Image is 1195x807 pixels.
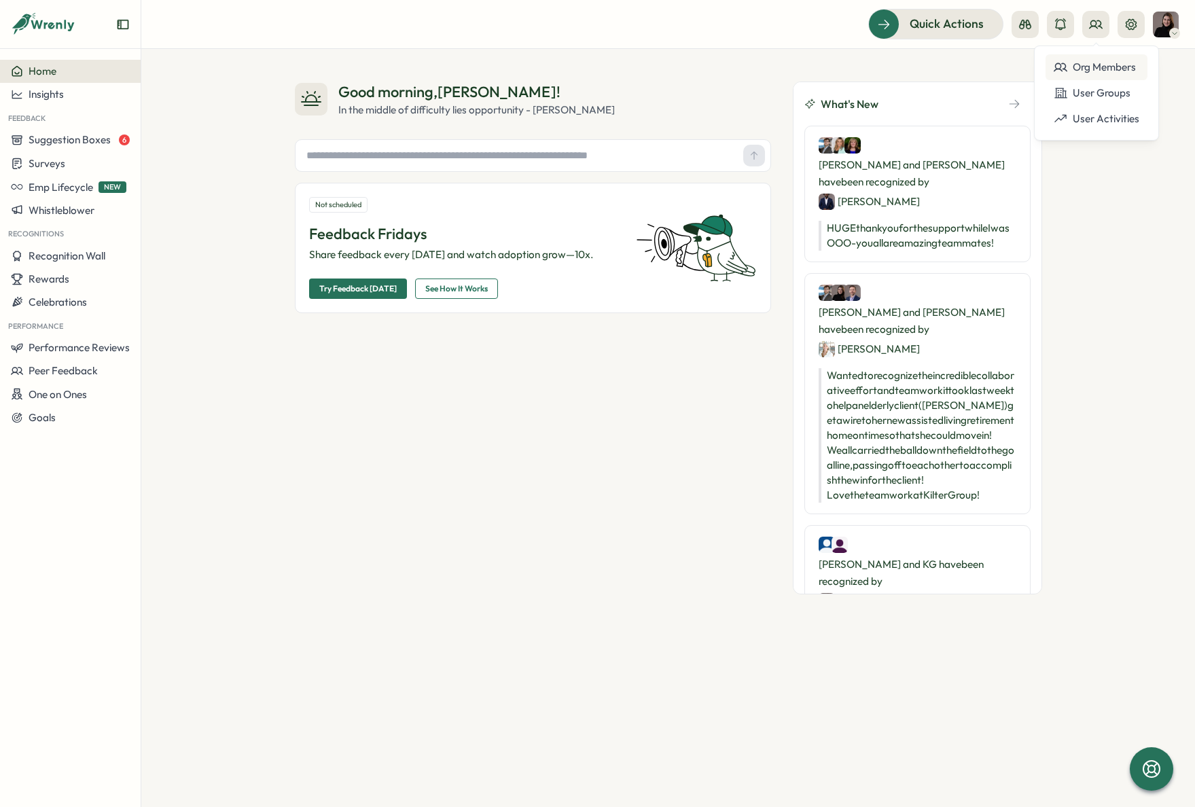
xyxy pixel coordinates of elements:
[29,157,65,170] span: Surveys
[821,96,878,113] span: What's New
[819,285,1016,357] div: [PERSON_NAME] and [PERSON_NAME] have been recognized by
[1054,111,1139,126] div: User Activities
[819,341,835,357] img: Jennifer Ziesk
[1046,106,1147,132] a: User Activities
[29,295,87,308] span: Celebrations
[29,272,69,285] span: Rewards
[819,193,920,210] div: [PERSON_NAME]
[29,364,98,377] span: Peer Feedback
[309,197,368,213] div: Not scheduled
[319,279,397,298] span: Try Feedback [DATE]
[425,279,488,298] span: See How It Works
[309,223,620,245] p: Feedback Fridays
[819,194,835,210] img: Bobby Stroud
[1054,60,1139,75] div: Org Members
[819,137,1016,210] div: [PERSON_NAME] and [PERSON_NAME] have been recognized by
[832,537,848,553] img: KG Intern
[819,137,835,154] img: William Austin
[29,65,56,77] span: Home
[819,340,920,357] div: [PERSON_NAME]
[819,221,1016,251] p: HUGE thank you for the support while I was OOO - you all are amazing teammates!
[309,279,407,299] button: Try Feedback [DATE]
[832,137,848,154] img: Lucy Curiel
[1153,12,1179,37] img: Andrea V. Farruggio
[338,103,615,118] div: In the middle of difficulty lies opportunity - [PERSON_NAME]
[1046,80,1147,106] a: User Groups
[819,592,920,609] div: [PERSON_NAME]
[819,368,1016,503] p: Wanted to recognize the incredible collaborative effort and teamwork it took last week to help an...
[819,537,835,553] img: Kaylee Glidden
[819,285,835,301] img: William Austin
[844,285,861,301] img: Dyer McCabe
[29,388,87,401] span: One on Ones
[819,593,835,609] img: Andrea V. Farruggio
[29,249,105,262] span: Recognition Wall
[910,15,984,33] span: Quick Actions
[119,134,130,145] span: 6
[29,411,56,424] span: Goals
[29,341,130,354] span: Performance Reviews
[338,82,615,103] div: Good morning , [PERSON_NAME] !
[29,204,94,217] span: Whistleblower
[116,18,130,31] button: Expand sidebar
[99,181,126,193] span: NEW
[309,247,620,262] p: Share feedback every [DATE] and watch adoption grow—10x.
[832,285,848,301] img: Andrea V. Farruggio
[1054,86,1139,101] div: User Groups
[29,181,93,194] span: Emp Lifecycle
[868,9,1003,39] button: Quick Actions
[844,137,861,154] img: Stephanie Holston
[29,88,64,101] span: Insights
[29,133,111,146] span: Suggestion Boxes
[1046,54,1147,80] a: Org Members
[415,279,498,299] button: See How It Works
[819,537,1016,609] div: [PERSON_NAME] and KG have been recognized by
